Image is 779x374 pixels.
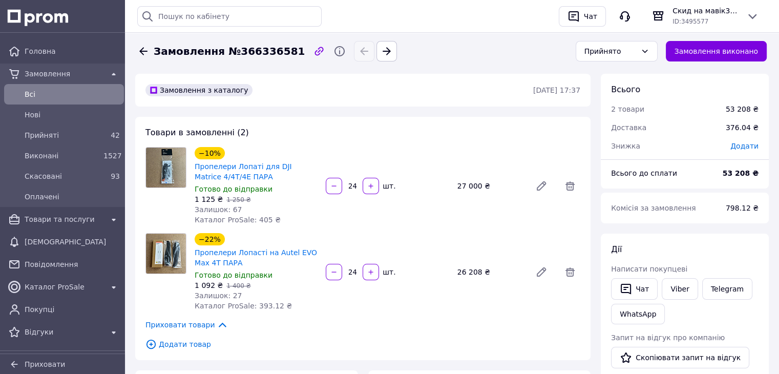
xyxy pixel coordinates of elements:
div: 376.04 ₴ [720,116,765,139]
span: Всього [611,85,640,94]
div: Прийнято [584,46,637,57]
span: Всього до сплати [611,169,677,177]
span: Замовлення №366336581 [154,44,305,59]
span: Знижка [611,142,640,150]
span: Головна [25,46,120,56]
div: 26 208 ₴ [453,265,527,279]
span: Товари та послуги [25,214,103,224]
span: 93 [111,172,120,180]
span: 1 250 ₴ [226,196,250,203]
span: Замовлення [25,69,103,79]
span: Додати товар [145,339,580,350]
span: ID: 3495577 [672,18,708,25]
span: Доставка [611,123,646,132]
div: −22% [195,233,225,245]
span: Каталог ProSale: 393.12 ₴ [195,302,292,310]
button: Чат [559,6,606,27]
span: Залишок: 27 [195,292,242,300]
span: Товари в замовленні (2) [145,128,249,137]
span: Дії [611,244,622,254]
div: −10% [195,147,225,159]
span: Комісія за замовлення [611,204,696,212]
div: Замовлення з каталогу [145,84,252,96]
button: Скопіювати запит на відгук [611,347,749,368]
span: 1527 [103,152,122,160]
span: Оплачені [25,192,120,202]
div: шт. [380,267,396,277]
span: 798.12 ₴ [726,204,759,212]
span: 1 125 ₴ [195,195,223,203]
span: Каталог ProSale [25,282,103,292]
span: Покупці [25,304,120,315]
span: Нові [25,110,120,120]
span: Скасовані [25,171,99,181]
time: [DATE] 17:37 [533,86,580,94]
div: 53 208 ₴ [726,104,759,114]
span: 1 400 ₴ [226,282,250,289]
img: Пропелери Лопаті для DJI Matrice 4/4T/4E ПАРА [146,148,186,188]
div: шт. [380,181,396,191]
span: Видалити [560,176,580,196]
a: Пропелери Лопасті на Autel EVO Max 4T ПАРА [195,248,317,267]
button: Замовлення виконано [666,41,767,61]
span: Залишок: 67 [195,205,242,214]
button: Чат [611,278,658,300]
img: Пропелери Лопасті на Autel EVO Max 4T ПАРА [146,234,186,274]
a: Telegram [702,278,752,300]
a: WhatsApp [611,304,665,324]
span: Виконані [25,151,99,161]
a: Редагувати [531,262,552,282]
a: Пропелери Лопаті для DJI Matrice 4/4T/4E ПАРА [195,162,292,181]
span: Відгуки [25,327,103,337]
span: Написати покупцеві [611,265,687,273]
span: Каталог ProSale: 405 ₴ [195,216,281,224]
span: Запит на відгук про компанію [611,334,725,342]
span: Готово до відправки [195,185,272,193]
input: Пошук по кабінету [137,6,322,27]
span: 42 [111,131,120,139]
span: Готово до відправки [195,271,272,279]
span: Приховати [25,360,65,368]
a: Viber [662,278,698,300]
span: Повідомлення [25,259,120,269]
span: Додати [730,142,759,150]
span: Прийняті [25,130,99,140]
span: [DEMOGRAPHIC_DATA] [25,237,120,247]
span: Всi [25,89,120,99]
span: Видалити [560,262,580,282]
div: 27 000 ₴ [453,179,527,193]
b: 53 208 ₴ [723,169,759,177]
div: Чат [582,9,599,24]
a: Редагувати [531,176,552,196]
span: Приховати товари [145,319,228,330]
span: 2 товари [611,105,644,113]
span: 1 092 ₴ [195,281,223,289]
span: Скид на мавік3 "TYRIST" [672,6,738,16]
